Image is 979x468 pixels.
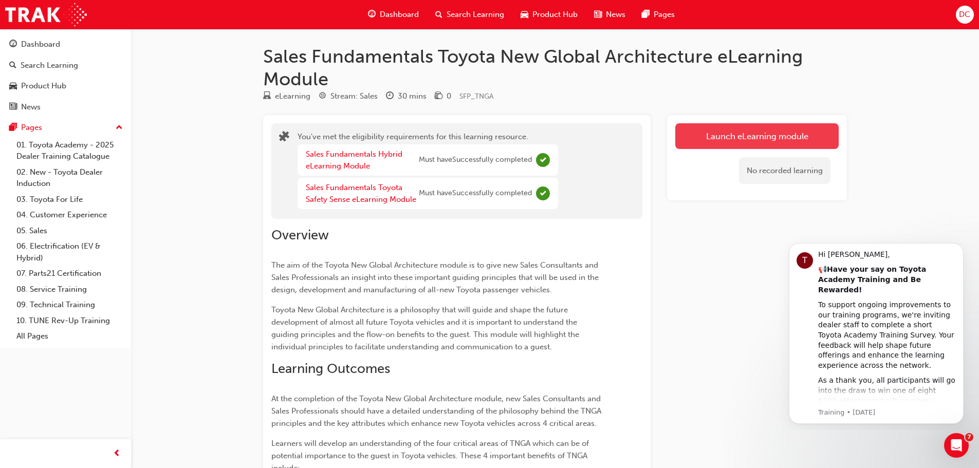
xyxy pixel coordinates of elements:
span: learningResourceType_ELEARNING-icon [263,92,271,101]
span: 7 [965,433,973,441]
span: search-icon [435,8,442,21]
a: Product Hub [4,77,127,96]
iframe: Intercom live chat [944,433,969,458]
div: Duration [386,90,427,103]
span: money-icon [435,92,442,101]
span: Overview [271,227,329,243]
a: 03. Toyota For Life [12,192,127,208]
span: news-icon [9,103,17,112]
h1: Sales Fundamentals Toyota New Global Architecture eLearning Module [263,45,847,90]
span: Learning resource code [459,92,493,101]
span: Must have Successfully completed [419,154,532,166]
a: pages-iconPages [634,4,683,25]
a: news-iconNews [586,4,634,25]
span: up-icon [116,121,123,135]
a: Sales Fundamentals Hybrid eLearning Module [306,149,402,171]
span: car-icon [521,8,528,21]
span: Dashboard [380,9,419,21]
span: Search Learning [447,9,504,21]
span: search-icon [9,61,16,70]
div: Dashboard [21,39,60,50]
div: 30 mins [398,90,427,102]
span: clock-icon [386,92,394,101]
span: Toyota New Global Architecture is a philosophy that will guide and shape the future development o... [271,305,581,351]
div: Type [263,90,310,103]
div: 0 [447,90,451,102]
span: puzzle-icon [279,132,289,144]
div: Search Learning [21,60,78,71]
div: News [21,101,41,113]
span: guage-icon [368,8,376,21]
iframe: Intercom notifications message [773,234,979,430]
span: target-icon [319,92,326,101]
a: 04. Customer Experience [12,207,127,223]
a: 09. Technical Training [12,297,127,313]
a: News [4,98,127,117]
a: guage-iconDashboard [360,4,427,25]
a: 08. Service Training [12,282,127,297]
button: DC [956,6,974,24]
a: 01. Toyota Academy - 2025 Dealer Training Catalogue [12,137,127,164]
div: Product Hub [21,80,66,92]
span: The aim of the Toyota New Global Architecture module is to give new Sales Consultants and Sales P... [271,260,601,294]
div: Pages [21,122,42,134]
a: 02. New - Toyota Dealer Induction [12,164,127,192]
a: 05. Sales [12,223,127,239]
span: guage-icon [9,40,17,49]
span: Complete [536,186,550,200]
span: Must have Successfully completed [419,188,532,199]
a: Dashboard [4,35,127,54]
span: car-icon [9,82,17,91]
a: 07. Parts21 Certification [12,266,127,282]
div: No recorded learning [739,157,830,184]
div: eLearning [275,90,310,102]
button: Pages [4,118,127,137]
div: You've met the eligibility requirements for this learning resource. [298,131,558,212]
a: 06. Electrification (EV & Hybrid) [12,238,127,266]
span: prev-icon [113,447,121,460]
span: Product Hub [532,9,578,21]
img: Trak [5,3,87,26]
button: DashboardSearch LearningProduct HubNews [4,33,127,118]
span: At the completion of the Toyota New Global Architecture module, new Sales Consultants and Sales P... [271,394,603,428]
a: car-iconProduct Hub [512,4,586,25]
span: News [606,9,625,21]
a: search-iconSearch Learning [427,4,512,25]
span: pages-icon [9,123,17,133]
div: Stream [319,90,378,103]
div: Stream: Sales [330,90,378,102]
span: DC [959,9,970,21]
span: Complete [536,153,550,167]
div: Price [435,90,451,103]
a: Launch eLearning module [675,123,839,149]
span: news-icon [594,8,602,21]
a: 10. TUNE Rev-Up Training [12,313,127,329]
a: Search Learning [4,56,127,75]
a: All Pages [12,328,127,344]
span: Learning Outcomes [271,361,390,377]
a: Sales Fundamentals Toyota Safety Sense eLearning Module [306,183,416,204]
span: pages-icon [642,8,650,21]
span: Pages [654,9,675,21]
